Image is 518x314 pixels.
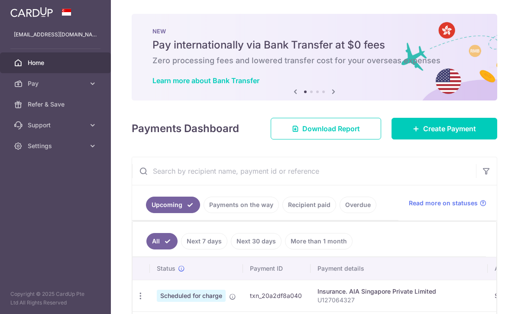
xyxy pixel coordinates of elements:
a: Next 30 days [231,233,282,249]
span: Amount [495,264,517,273]
h4: Payments Dashboard [132,121,239,136]
a: Create Payment [392,118,497,139]
span: Scheduled for charge [157,290,226,302]
span: Status [157,264,175,273]
a: Download Report [271,118,381,139]
p: U127064327 [317,296,481,304]
a: Next 7 days [181,233,227,249]
span: Pay [28,79,85,88]
a: All [146,233,178,249]
p: [EMAIL_ADDRESS][DOMAIN_NAME] [14,30,97,39]
a: Upcoming [146,197,200,213]
input: Search by recipient name, payment id or reference [132,157,476,185]
a: Read more on statuses [409,199,486,207]
span: Read more on statuses [409,199,478,207]
a: Payments on the way [204,197,279,213]
img: CardUp [10,7,53,17]
th: Payment ID [243,257,311,280]
span: Home [28,58,85,67]
a: More than 1 month [285,233,353,249]
img: Bank transfer banner [132,14,497,100]
a: Recipient paid [282,197,336,213]
p: NEW [152,28,476,35]
span: Create Payment [423,123,476,134]
h6: Zero processing fees and lowered transfer cost for your overseas expenses [152,55,476,66]
h5: Pay internationally via Bank Transfer at $0 fees [152,38,476,52]
th: Payment details [311,257,488,280]
span: Support [28,121,85,129]
span: Download Report [302,123,360,134]
div: Insurance. AIA Singapore Private Limited [317,287,481,296]
span: Refer & Save [28,100,85,109]
a: Learn more about Bank Transfer [152,76,259,85]
a: Overdue [340,197,376,213]
span: Settings [28,142,85,150]
td: txn_20a2df8a040 [243,280,311,311]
